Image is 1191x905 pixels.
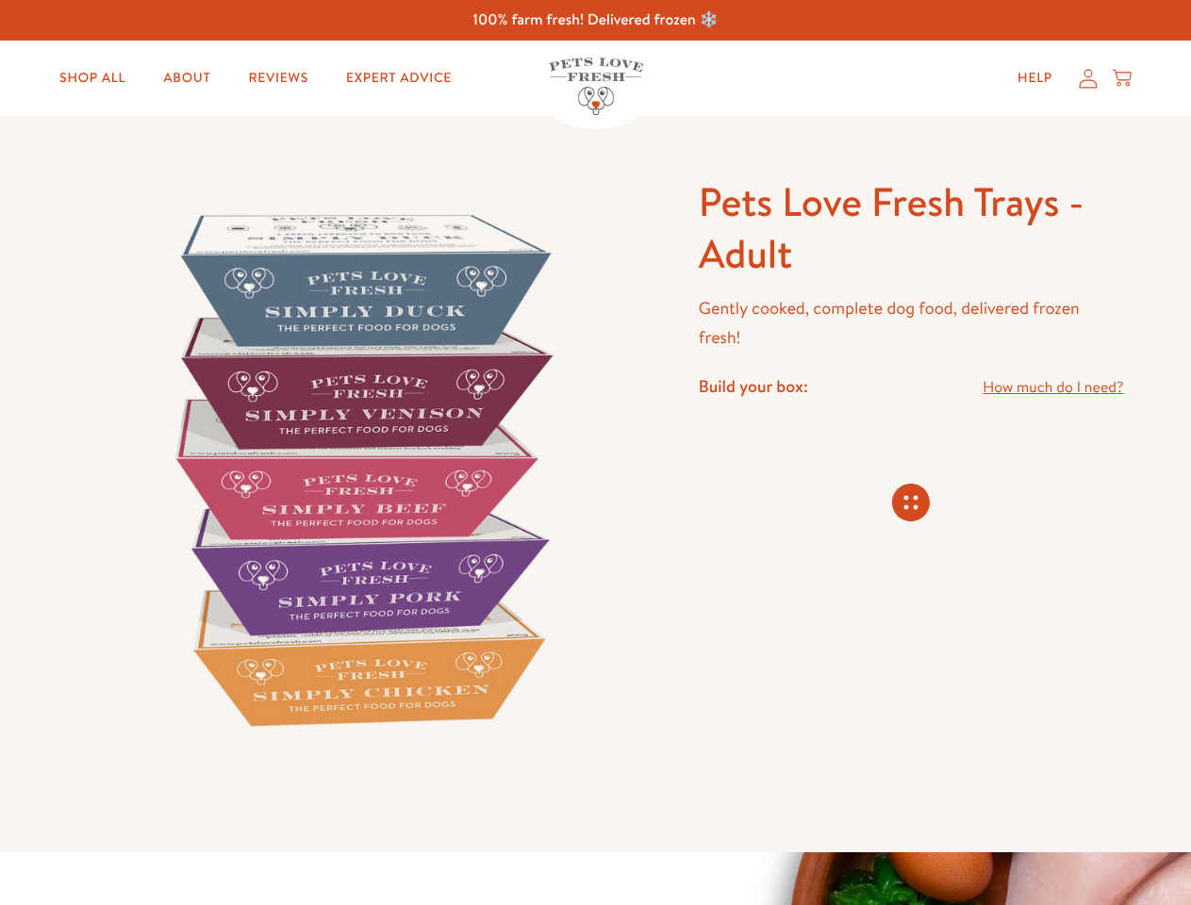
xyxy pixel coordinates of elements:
[331,59,467,97] a: Expert Advice
[699,176,1124,279] h1: Pets Love Fresh Trays - Adult
[983,375,1123,401] a: How much do I need?
[892,484,930,521] svg: Connecting store
[44,59,141,97] a: Shop All
[699,375,808,397] h4: Build your box:
[148,59,225,97] a: About
[233,59,323,97] a: Reviews
[699,294,1124,352] p: Gently cooked, complete dog food, delivered frozen fresh!
[68,176,653,762] img: Pets Love Fresh Trays - Adult
[1002,59,1067,97] a: Help
[549,58,643,115] img: Pets Love Fresh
